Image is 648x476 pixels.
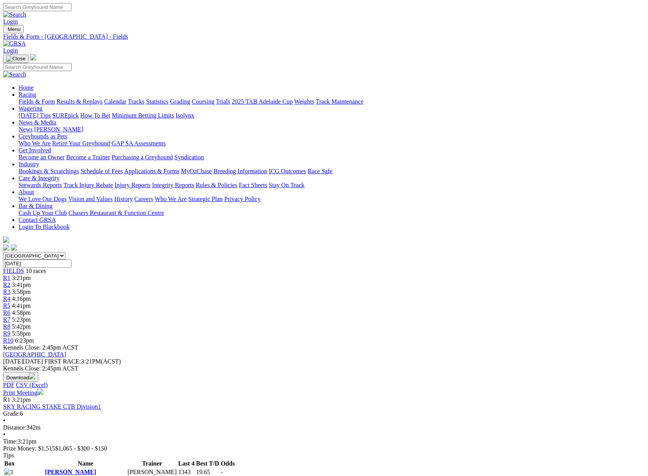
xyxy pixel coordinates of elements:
[19,126,645,133] div: News & Media
[16,382,48,388] a: CSV (Excel)
[221,469,223,475] span: -
[3,445,645,452] div: Prize Money: $1,515
[112,112,174,119] a: Minimum Betting Limits
[3,337,14,344] a: R10
[3,33,645,40] a: Fields & Form - [GEOGRAPHIC_DATA] - Fields
[176,112,194,119] a: Isolynx
[3,18,18,25] a: Login
[170,98,190,105] a: Grading
[3,438,18,445] span: Time:
[3,410,645,417] div: 6
[4,469,14,476] img: 1
[3,365,645,372] div: Kennels Close: 2:45pm ACST
[3,396,10,403] span: R1
[15,337,34,344] span: 6:23pm
[3,417,5,424] span: •
[19,203,53,209] a: Bar & Dining
[3,268,24,274] a: FIELDS
[196,468,220,476] td: 19.65
[19,182,645,189] div: Care & Integrity
[26,268,46,274] span: 10 races
[3,309,10,316] a: R6
[68,196,113,202] a: Vision and Values
[124,168,179,174] a: Applications & Forms
[3,351,66,358] a: [GEOGRAPHIC_DATA]
[4,460,15,467] span: Box
[3,372,38,382] button: Download
[6,56,26,62] img: Close
[178,460,195,467] th: Last 4
[80,168,123,174] a: Schedule of Fees
[11,244,17,251] img: twitter.svg
[68,210,164,216] a: Chasers Restaurant & Function Centre
[3,71,26,78] img: Search
[307,168,332,174] a: Race Safe
[3,316,10,323] a: R7
[3,259,72,268] input: Select date
[19,140,645,147] div: Greyhounds as Pets
[19,175,60,181] a: Care & Integrity
[19,147,51,154] a: Get Involved
[127,468,177,476] td: [PERSON_NAME]
[12,309,31,316] span: 4:58pm
[3,3,72,11] input: Search
[19,196,67,202] a: We Love Our Dogs
[19,133,67,140] a: Greyhounds as Pets
[52,140,110,147] a: Retire Your Greyhound
[56,98,102,105] a: Results & Replays
[127,460,177,467] th: Trainer
[3,40,26,47] img: GRSA
[128,98,145,105] a: Tracks
[3,275,10,281] a: R1
[63,182,113,188] a: Track Injury Rebate
[19,161,39,167] a: Industry
[3,63,72,71] input: Search
[66,154,110,160] a: Become a Trainer
[52,112,78,119] a: SUREpick
[3,244,9,251] img: facebook.svg
[3,389,43,396] a: Print Meeting
[3,358,23,365] span: [DATE]
[19,189,34,195] a: About
[3,295,10,302] a: R4
[19,112,51,119] a: [DATE] Tips
[19,223,70,230] a: Login To Blackbook
[12,302,31,309] span: 4:41pm
[19,210,645,217] div: Bar & Dining
[3,323,10,330] a: R8
[12,330,31,337] span: 5:58pm
[216,98,230,105] a: Trials
[220,460,235,467] th: Odds
[19,126,32,133] a: News
[3,382,14,388] a: PDF
[12,295,31,302] span: 4:16pm
[12,282,31,288] span: 3:41pm
[239,182,267,188] a: Fact Sheets
[3,344,78,351] span: Kennels Close: 2:45pm ACST
[181,168,212,174] a: MyOzChase
[316,98,363,105] a: Track Maintenance
[112,140,166,147] a: GAP SA Assessments
[3,302,10,309] a: R5
[3,237,9,243] img: logo-grsa-white.png
[19,140,51,147] a: Who We Are
[3,288,10,295] a: R3
[80,112,111,119] a: How To Bet
[19,168,645,175] div: Industry
[3,403,101,410] a: SKY RACING STAKE CTB Division1
[269,182,304,188] a: Stay On Track
[19,98,645,105] div: Racing
[3,410,20,417] span: Grade:
[12,288,31,295] span: 3:58pm
[3,330,10,337] a: R9
[37,389,43,395] img: printer.svg
[8,26,20,32] span: Menu
[30,54,36,60] img: logo-grsa-white.png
